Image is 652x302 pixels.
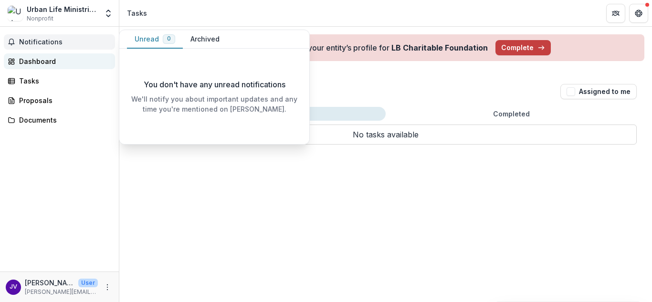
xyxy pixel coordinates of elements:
[19,38,111,46] span: Notifications
[102,4,115,23] button: Open entity switcher
[19,76,107,86] div: Tasks
[27,4,98,14] div: Urban Life Ministries, Inc.
[19,56,107,66] div: Dashboard
[135,125,637,145] p: No tasks available
[19,95,107,105] div: Proposals
[127,30,183,49] button: Unread
[495,40,551,55] button: Complete
[25,288,98,296] p: [PERSON_NAME][EMAIL_ADDRESS][DOMAIN_NAME]
[4,73,115,89] a: Tasks
[27,14,53,23] span: Nonprofit
[127,8,147,18] div: Tasks
[144,79,285,90] p: You don't have any unread notifications
[606,4,625,23] button: Partners
[386,107,637,121] button: Completed
[19,115,107,125] div: Documents
[167,35,171,42] span: 0
[10,284,17,290] div: Jose Vallejo
[102,281,113,293] button: More
[78,279,98,287] p: User
[4,93,115,108] a: Proposals
[560,84,637,99] button: Assigned to me
[127,94,302,114] p: We'll notify you about important updates and any time you're mentioned on [PERSON_NAME].
[629,4,648,23] button: Get Help
[215,42,488,53] div: Please complete/confirm your entity’s profile for
[25,278,74,288] p: [PERSON_NAME]
[4,53,115,69] a: Dashboard
[8,6,23,21] img: Urban Life Ministries, Inc.
[183,30,227,49] button: Archived
[4,34,115,50] button: Notifications
[4,112,115,128] a: Documents
[123,6,151,20] nav: breadcrumb
[391,43,488,52] strong: LB Charitable Foundation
